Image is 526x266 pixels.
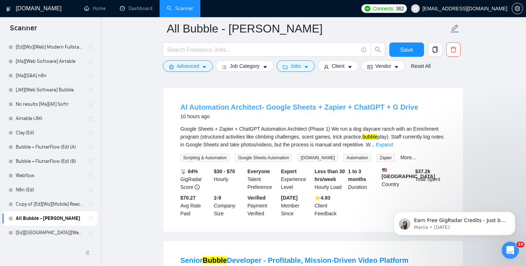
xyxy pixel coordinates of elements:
b: $70.27 [180,195,196,201]
span: edit [450,24,459,33]
a: [JM][Web Software] Bubble [16,83,84,97]
b: $ 37.2k [415,169,430,174]
button: Save [389,42,424,57]
img: 🇺🇸 [382,167,387,172]
img: logo [6,3,11,15]
a: Expand [376,142,393,147]
span: holder [88,187,94,193]
span: holder [88,73,94,79]
span: Advanced [177,62,199,70]
div: Talent Preference [246,167,280,191]
span: Scripting & Automation [180,154,229,162]
span: holder [88,59,94,64]
button: barsJob Categorycaret-down [216,60,273,72]
span: caret-down [347,64,352,70]
iframe: Intercom notifications message [383,197,526,247]
div: Experience Level [279,167,313,191]
button: copy [428,42,442,57]
a: [Ma][S&A] n8n [16,69,84,83]
span: 362 [396,5,404,12]
div: Avg Rate Paid [179,194,213,217]
a: [Ed][[GEOGRAPHIC_DATA]][Web] Retell [16,226,84,240]
button: search [371,42,385,57]
span: [DOMAIN_NAME] [298,154,338,162]
span: holder [88,216,94,221]
a: searchScanner [167,5,193,11]
a: Webflow [16,169,84,183]
b: [DATE] [281,195,297,201]
span: Jobs [291,62,301,70]
a: Bubble + FlutterFlow (Ed) (B) [16,154,84,169]
b: 2-9 [214,195,221,201]
span: holder [88,201,94,207]
div: Total Spent [414,167,447,191]
span: holder [88,116,94,121]
iframe: Intercom live chat [502,242,519,259]
a: Reset All [411,62,430,70]
a: More... [400,155,416,160]
a: SeniorBubbleDeveloper - Profitable, Mission-Driven Video Platform [180,256,409,264]
a: Copy of [Ed][Wo][Mobile] React Native [16,197,84,211]
a: Airtable (JM) [16,111,84,126]
span: Scanner [4,23,43,38]
span: caret-down [304,64,309,70]
span: 10 [516,242,525,247]
b: [GEOGRAPHIC_DATA] [382,167,435,179]
span: caret-down [202,64,207,70]
b: Less than 30 hrs/week [315,169,345,182]
span: info-circle [361,47,366,52]
span: ... [370,142,375,147]
div: Country [380,167,414,191]
span: holder [88,87,94,93]
span: holder [88,144,94,150]
button: userClientcaret-down [318,60,359,72]
a: Bubble + FlutterFlow (Ed) (A) [16,140,84,154]
div: Member Since [279,194,313,217]
div: Payment Verified [246,194,280,217]
span: Connects: [373,5,394,12]
img: upwork-logo.png [365,6,370,11]
a: homeHome [84,5,106,11]
b: $30 - $70 [214,169,235,174]
button: delete [446,42,461,57]
span: copy [428,46,442,53]
span: bars [222,64,227,70]
span: holder [88,230,94,236]
input: Scanner name... [167,20,449,37]
b: 1 to 3 months [348,169,366,182]
a: N8n (Ed) [16,183,84,197]
span: Google Sheets Automation [235,154,292,162]
span: delete [447,46,460,53]
input: Search Freelance Jobs... [167,45,358,54]
a: [Ma][Web Software] Airtable [16,54,84,69]
a: All Bubble - [PERSON_NAME] [16,211,84,226]
a: AI Automation Architect- Google Sheets + Zapier + ChatGPT + G Drive [180,103,418,111]
span: user [413,6,418,11]
div: GigRadar Score [179,167,213,191]
a: dashboardDashboard [120,5,152,11]
div: Client Feedback [313,194,347,217]
a: [Ed][Wo][Web] Modern Fullstack [16,40,84,54]
div: Duration [347,167,380,191]
span: search [371,46,385,53]
span: Job Category [230,62,259,70]
span: holder [88,173,94,179]
span: info-circle [195,185,200,190]
span: holder [88,130,94,136]
div: 10 hours ago [180,112,418,121]
span: Client [332,62,345,70]
span: holder [88,44,94,50]
span: Vendor [375,62,391,70]
div: Google Sheets + Zapier + ChatGPT Automation Architect (Phase 1) We run a dog daycare ranch with a... [180,125,446,149]
b: ⭐️ 4.93 [315,195,330,201]
span: Zapier [377,154,395,162]
button: settingAdvancedcaret-down [163,60,213,72]
span: idcard [367,64,372,70]
span: setting [512,6,523,11]
a: Clay (Ed) [16,126,84,140]
div: Company Size [213,194,246,217]
a: setting [512,6,523,11]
